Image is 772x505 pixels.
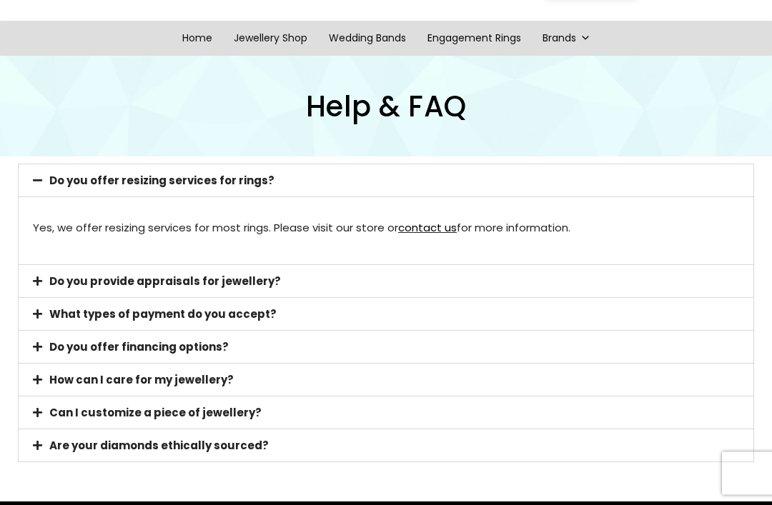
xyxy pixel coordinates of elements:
div: Do you offer resizing services for rings? [19,165,753,197]
a: Home [172,21,223,56]
div: Do you provide appraisals for jewellery? [19,266,753,298]
div: Do you offer resizing services for rings? [19,197,753,265]
div: How can I care for my jewellery? [19,364,753,396]
div: Are your diamonds ethically sourced? [19,430,753,462]
a: Do you offer resizing services for rings? [49,174,274,189]
div: What types of payment do you accept? [19,299,753,331]
a: contact us [398,221,457,236]
p: Yes, we offer resizing services for most rings. Please visit our store or for more information. [33,219,739,238]
a: How can I care for my jewellery? [49,373,234,388]
h1: Help & FAQ [14,93,758,121]
a: Wedding Bands [318,21,417,56]
a: Do you provide appraisals for jewellery? [49,274,281,289]
div: Can I customize a piece of jewellery? [19,397,753,429]
a: Do you offer financing options? [49,340,229,355]
a: Jewellery Shop [223,21,318,56]
a: Brands [532,21,601,56]
a: What types of payment do you accept? [49,307,277,322]
a: Engagement Rings [417,21,532,56]
a: Can I customize a piece of jewellery? [49,406,262,421]
a: Are your diamonds ethically sourced? [49,439,269,454]
div: Do you offer financing options? [19,331,753,364]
